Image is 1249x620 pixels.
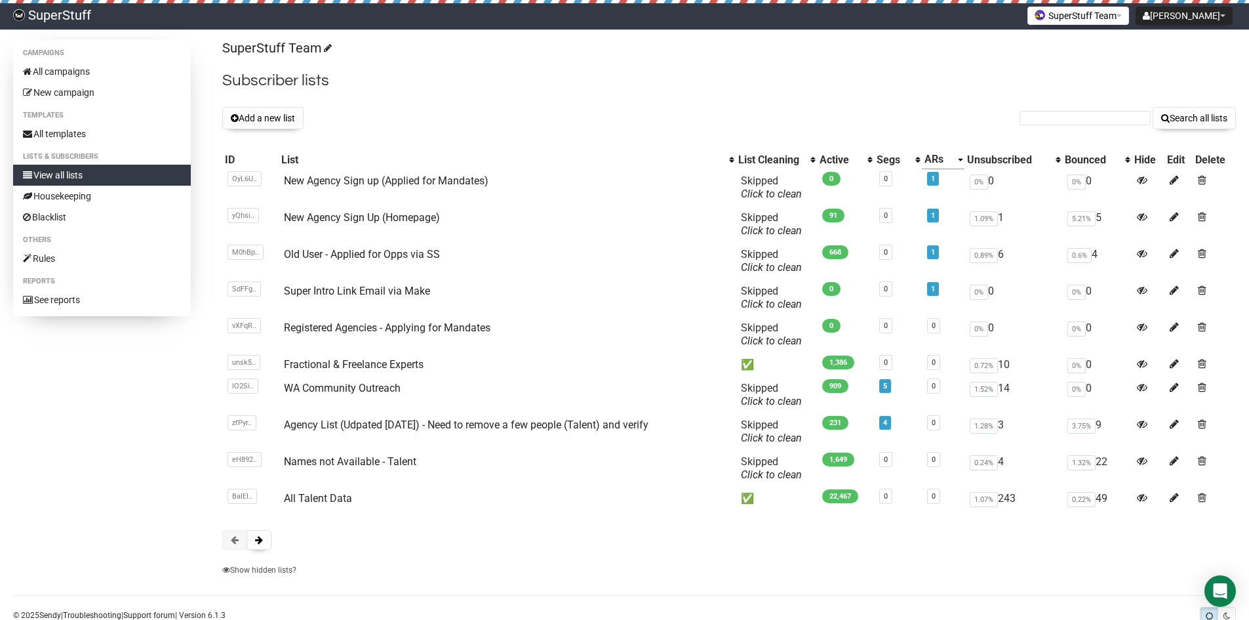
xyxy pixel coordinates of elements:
td: 0 [1062,169,1132,206]
td: 0 [1062,316,1132,353]
td: 5 [1062,206,1132,243]
span: 3.75% [1067,419,1096,434]
a: 0 [884,455,888,464]
td: 0 [1062,279,1132,316]
span: 1.32% [1067,455,1096,470]
a: 0 [932,358,936,367]
h2: Subscriber lists [222,69,1236,93]
img: favicons [1035,10,1045,20]
li: Reports [13,274,191,289]
a: 0 [884,358,888,367]
a: See reports [13,289,191,310]
th: Delete: No sort applied, sorting is disabled [1193,150,1236,169]
button: SuperStuff Team [1027,7,1129,25]
span: 0.22% [1067,492,1096,507]
span: 1,386 [822,356,854,369]
span: Skipped [741,211,802,237]
span: Skipped [741,285,802,310]
a: Blacklist [13,207,191,228]
span: 231 [822,416,848,430]
a: New Agency Sign Up (Homepage) [284,211,440,224]
span: Skipped [741,248,802,274]
td: ✅ [736,487,817,510]
div: Open Intercom Messenger [1204,575,1236,607]
a: New Agency Sign up (Applied for Mandates) [284,175,488,187]
span: 668 [822,245,848,259]
a: 0 [884,285,888,293]
span: eH892.. [228,452,262,467]
a: Super Intro Link Email via Make [284,285,430,297]
span: 1.52% [970,382,998,397]
a: 0 [884,175,888,183]
a: Click to clean [741,395,802,407]
a: 0 [932,455,936,464]
li: Templates [13,108,191,123]
span: vXFqR.. [228,318,261,333]
a: 0 [932,419,936,427]
th: List: No sort applied, activate to apply an ascending sort [279,150,736,169]
span: 1.09% [970,211,998,226]
div: ARs [924,153,951,166]
span: 0% [1067,285,1086,300]
a: 1 [931,248,935,257]
a: Old User - Applied for Opps via SS [284,248,440,260]
a: Troubleshooting [63,611,121,620]
td: 0 [1062,377,1132,413]
a: 4 [883,419,887,427]
span: 0% [1067,175,1086,190]
span: yQhsi.. [228,208,259,223]
div: Unsubscribed [967,154,1050,167]
a: Housekeeping [13,186,191,207]
span: Skipped [741,382,802,407]
td: 243 [964,487,1063,510]
span: Skipped [741,175,802,200]
a: Click to clean [741,188,802,200]
a: WA Community Outreach [284,382,401,394]
span: Skipped [741,419,802,444]
li: Lists & subscribers [13,149,191,165]
div: Active [820,154,861,167]
td: 0 [964,316,1063,353]
th: Segs: No sort applied, activate to apply an ascending sort [874,150,922,169]
a: Registered Agencies - Applying for Mandates [284,321,490,334]
a: Fractional & Freelance Experts [284,358,424,371]
a: Agency List (Udpated [DATE]) - Need to remove a few people (Talent) and verify [284,419,648,431]
th: Bounced: No sort applied, activate to apply an ascending sort [1062,150,1132,169]
span: 0% [970,321,988,337]
span: zfPyr.. [228,415,256,430]
a: View all lists [13,165,191,186]
span: 0 [822,172,841,186]
a: Sendy [39,611,61,620]
a: Names not Available - Talent [284,455,416,468]
span: BaIEI.. [228,489,257,504]
span: 1,649 [822,453,854,466]
th: ARs: Descending sort applied, activate to remove the sort [922,150,964,169]
a: Click to clean [741,261,802,274]
td: 49 [1062,487,1132,510]
td: 14 [964,377,1063,413]
td: 4 [1062,243,1132,279]
a: All templates [13,123,191,144]
button: [PERSON_NAME] [1136,7,1233,25]
span: 0% [970,285,988,300]
span: 909 [822,379,848,393]
a: 0 [884,492,888,501]
a: 5 [883,382,887,390]
span: 0 [822,282,841,296]
td: 9 [1062,413,1132,450]
a: Support forum [123,611,175,620]
a: Show hidden lists? [222,566,296,575]
a: Click to clean [741,335,802,347]
span: 0.72% [970,358,998,373]
a: Click to clean [741,298,802,310]
td: 0 [964,279,1063,316]
th: List Cleaning: No sort applied, activate to apply an ascending sort [736,150,817,169]
span: 0% [1067,321,1086,337]
a: New campaign [13,82,191,103]
td: 4 [964,450,1063,487]
span: 1.07% [970,492,998,507]
a: 0 [932,321,936,330]
a: Click to clean [741,432,802,444]
span: lO2Si.. [228,379,258,394]
a: Click to clean [741,468,802,481]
